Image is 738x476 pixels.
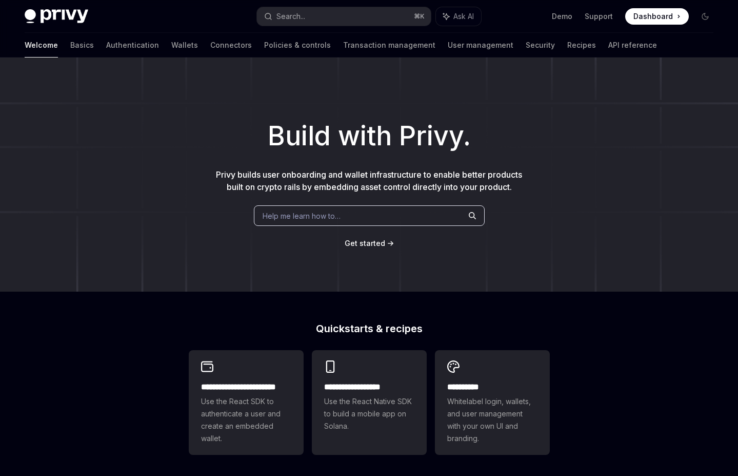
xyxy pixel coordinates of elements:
img: dark logo [25,9,88,24]
a: Transaction management [343,33,435,58]
button: Toggle dark mode [697,8,713,25]
a: Demo [552,11,572,22]
h2: Quickstarts & recipes [189,323,550,334]
button: Search...⌘K [257,7,431,26]
span: Get started [345,239,385,247]
span: Use the React SDK to authenticate a user and create an embedded wallet. [201,395,291,445]
a: Recipes [567,33,596,58]
a: Policies & controls [264,33,331,58]
span: Help me learn how to… [263,211,341,221]
div: Search... [276,10,305,23]
span: Dashboard [633,11,673,22]
a: User management [448,33,513,58]
a: Connectors [210,33,252,58]
span: Ask AI [453,11,474,22]
a: Welcome [25,33,58,58]
a: Get started [345,238,385,249]
a: Basics [70,33,94,58]
span: Use the React Native SDK to build a mobile app on Solana. [324,395,414,432]
a: Security [526,33,555,58]
h1: Build with Privy. [16,116,722,156]
button: Ask AI [436,7,481,26]
a: Dashboard [625,8,689,25]
span: Privy builds user onboarding and wallet infrastructure to enable better products built on crypto ... [216,169,522,192]
a: Authentication [106,33,159,58]
a: **** **** **** ***Use the React Native SDK to build a mobile app on Solana. [312,350,427,455]
span: ⌘ K [414,12,425,21]
a: Wallets [171,33,198,58]
a: Support [585,11,613,22]
span: Whitelabel login, wallets, and user management with your own UI and branding. [447,395,537,445]
a: API reference [608,33,657,58]
a: **** *****Whitelabel login, wallets, and user management with your own UI and branding. [435,350,550,455]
